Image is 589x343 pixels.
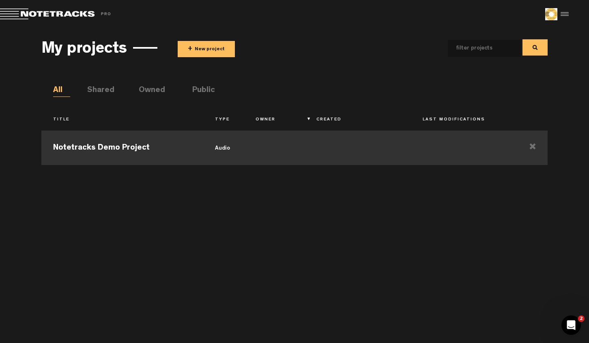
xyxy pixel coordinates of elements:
th: Title [41,113,204,127]
li: Owned [139,85,156,97]
td: Notetracks Demo Project [41,129,204,165]
iframe: Intercom live chat [561,315,581,335]
li: All [53,85,70,97]
td: audio [203,129,244,165]
th: Type [203,113,244,127]
img: 9cba118bf6f1fe1f09100484f0407b56 [545,8,557,20]
span: + [188,45,192,54]
input: filter projects [448,40,508,57]
li: Public [192,85,209,97]
span: 2 [578,315,585,322]
th: Created [305,113,411,127]
th: Owner [244,113,305,127]
th: Last Modifications [411,113,517,127]
button: +New project [178,41,235,57]
h3: My projects [41,41,127,59]
li: Shared [87,85,104,97]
